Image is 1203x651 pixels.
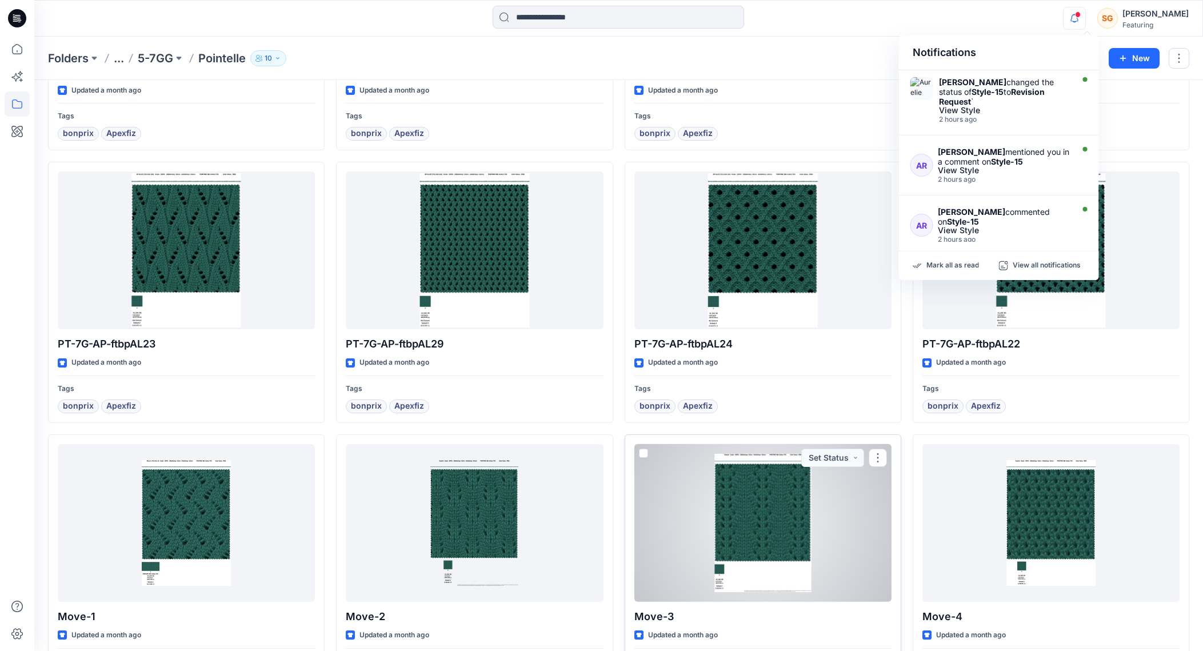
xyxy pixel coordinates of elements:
[947,217,979,226] strong: Style-15
[938,207,1005,217] strong: [PERSON_NAME]
[910,154,933,177] div: AR
[106,400,136,413] span: Apexfiz
[71,85,141,97] p: Updated a month ago
[1122,7,1189,21] div: [PERSON_NAME]
[936,357,1006,369] p: Updated a month ago
[938,235,1070,243] div: Tuesday, October 07, 2025 09:23
[648,85,718,97] p: Updated a month ago
[910,214,933,237] div: AR
[683,127,713,141] span: Apexfiz
[648,629,718,641] p: Updated a month ago
[58,336,315,352] p: PT-7G-AP-ftbpAL23
[634,444,892,602] a: Move-3
[48,50,89,66] a: Folders
[922,383,1180,395] p: Tags
[58,110,315,122] p: Tags
[938,147,1005,157] strong: [PERSON_NAME]
[351,127,382,141] span: bonprix
[922,444,1180,602] a: Move-4
[634,336,892,352] p: PT-7G-AP-ftbpAL24
[922,336,1180,352] p: PT-7G-AP-ftbpAL22
[346,171,603,330] a: PT-7G-AP-ftbpAL29
[634,110,892,122] p: Tags
[938,226,1070,234] div: View Style
[938,147,1070,166] div: mentioned you in a comment on
[640,400,670,413] span: bonprix
[928,400,958,413] span: bonprix
[351,400,382,413] span: bonprix
[922,609,1180,625] p: Move-4
[683,400,713,413] span: Apexfiz
[640,127,670,141] span: bonprix
[198,50,246,66] p: Pointelle
[938,207,1070,226] div: commented on
[71,357,141,369] p: Updated a month ago
[634,383,892,395] p: Tags
[346,383,603,395] p: Tags
[106,127,136,141] span: Apexfiz
[939,77,1006,87] strong: [PERSON_NAME]
[910,77,933,100] img: Aurelie Rob
[250,50,286,66] button: 10
[939,77,1070,106] div: changed the status of to `
[1122,21,1189,29] div: Featuring
[972,87,1004,97] strong: Style-15
[58,609,315,625] p: Move-1
[359,357,429,369] p: Updated a month ago
[634,609,892,625] p: Move-3
[346,110,603,122] p: Tags
[991,157,1023,166] strong: Style-15
[1097,8,1118,29] div: SG
[1013,261,1081,271] p: View all notifications
[1109,48,1160,69] button: New
[394,400,424,413] span: Apexfiz
[899,35,1099,70] div: Notifications
[58,444,315,602] a: Move-1
[394,127,424,141] span: Apexfiz
[938,166,1070,174] div: View Style
[939,87,1045,106] strong: Revision Request
[939,115,1070,123] div: Tuesday, October 07, 2025 09:23
[939,106,1070,114] div: View Style
[648,357,718,369] p: Updated a month ago
[346,444,603,602] a: Move-2
[346,609,603,625] p: Move-2
[138,50,173,66] a: 5-7GG
[936,629,1006,641] p: Updated a month ago
[346,336,603,352] p: PT-7G-AP-ftbpAL29
[971,400,1001,413] span: Apexfiz
[926,261,979,271] p: Mark all as read
[71,629,141,641] p: Updated a month ago
[634,171,892,330] a: PT-7G-AP-ftbpAL24
[58,171,315,330] a: PT-7G-AP-ftbpAL23
[58,383,315,395] p: Tags
[938,175,1070,183] div: Tuesday, October 07, 2025 09:23
[265,52,272,65] p: 10
[359,85,429,97] p: Updated a month ago
[63,400,94,413] span: bonprix
[114,50,124,66] button: ...
[359,629,429,641] p: Updated a month ago
[63,127,94,141] span: bonprix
